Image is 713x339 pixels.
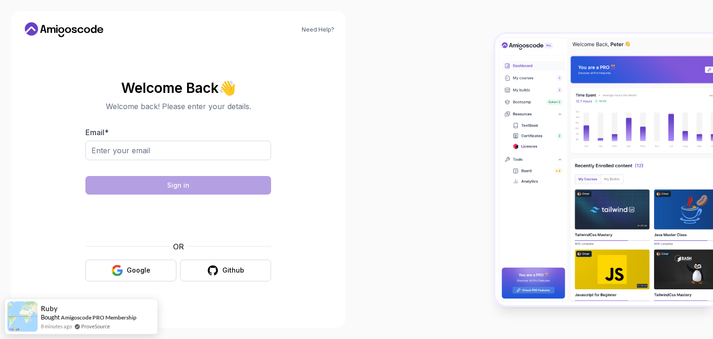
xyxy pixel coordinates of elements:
[41,305,58,313] span: Ruby
[219,80,236,95] span: 👋
[22,22,106,37] a: Home link
[41,322,72,330] span: 8 minutes ago
[85,176,271,195] button: Sign in
[61,314,136,321] a: Amigoscode PRO Membership
[127,266,150,275] div: Google
[7,301,38,332] img: provesource social proof notification image
[85,141,271,160] input: Enter your email
[222,266,244,275] div: Github
[167,181,189,190] div: Sign in
[85,128,109,137] label: Email *
[108,200,248,235] iframe: Widget containing checkbox for hCaptcha security challenge
[81,322,110,330] a: ProveSource
[495,34,713,305] img: Amigoscode Dashboard
[302,26,334,33] a: Need Help?
[85,80,271,95] h2: Welcome Back
[41,313,60,321] span: Bought
[180,260,271,281] button: Github
[85,101,271,112] p: Welcome back! Please enter your details.
[173,241,184,252] p: OR
[85,260,176,281] button: Google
